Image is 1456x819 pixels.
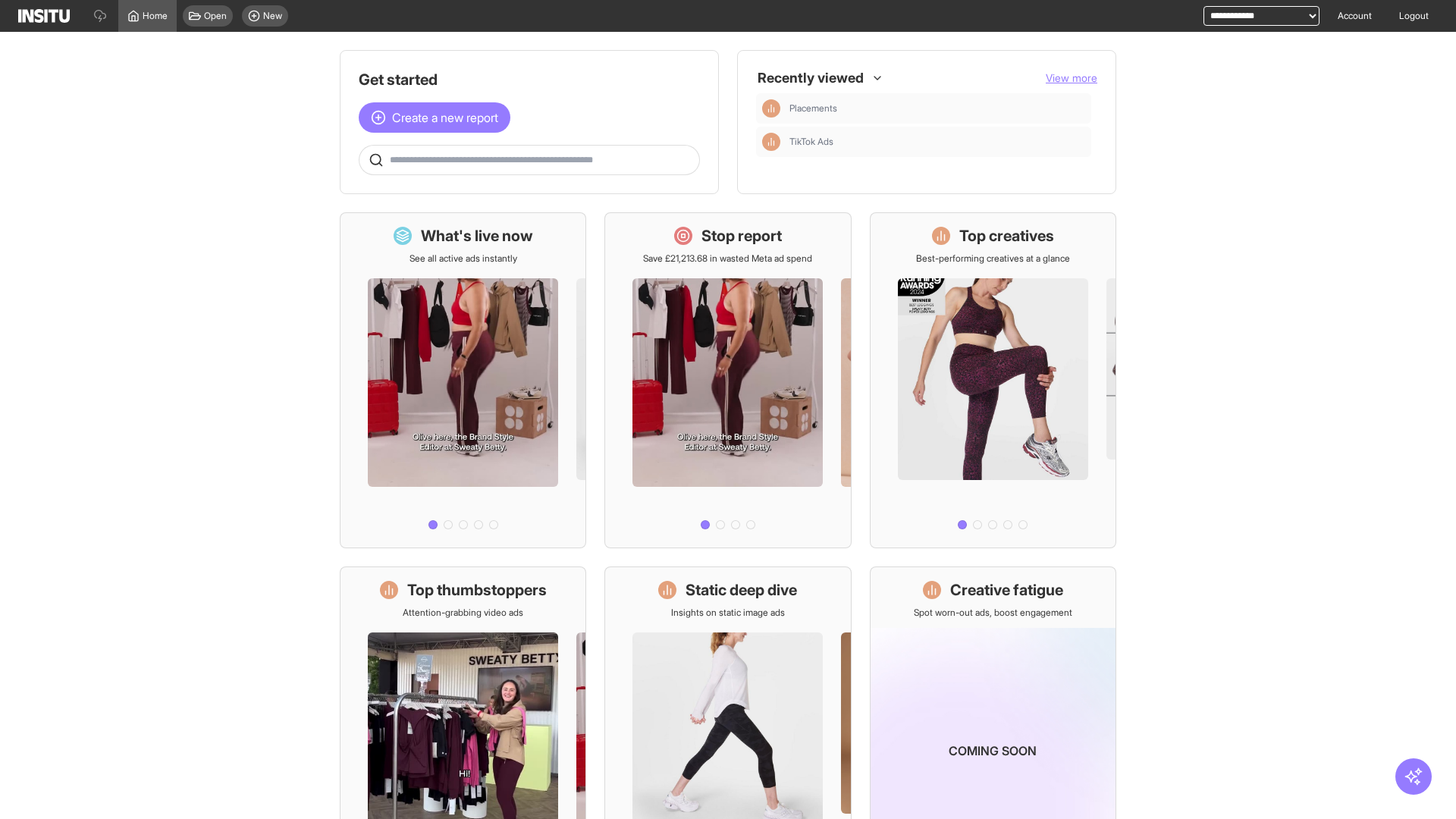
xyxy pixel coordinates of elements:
[604,212,851,548] a: Stop reportSave £21,213.68 in wasted Meta ad spend
[701,225,782,246] h1: Stop report
[789,102,1085,115] span: Placements
[263,10,282,22] span: New
[340,212,586,548] a: What's live nowSee all active ads instantly
[143,10,168,22] span: Home
[204,10,227,22] span: Open
[959,225,1054,246] h1: Top creatives
[392,108,498,127] span: Create a new report
[671,607,785,619] p: Insights on static image ads
[643,253,812,265] p: Save £21,213.68 in wasted Meta ad spend
[359,102,510,133] button: Create a new report
[789,136,1085,148] span: TikTok Ads
[870,212,1116,548] a: Top creativesBest-performing creatives at a glance
[407,579,547,601] h1: Top thumbstoppers
[762,133,780,151] div: Insights
[18,9,70,23] img: Logo
[421,225,533,246] h1: What's live now
[359,69,700,90] h1: Get started
[762,99,780,118] div: Insights
[916,253,1070,265] p: Best-performing creatives at a glance
[1046,71,1097,86] button: View more
[789,102,837,115] span: Placements
[409,253,517,265] p: See all active ads instantly
[686,579,797,601] h1: Static deep dive
[403,607,523,619] p: Attention-grabbing video ads
[789,136,833,148] span: TikTok Ads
